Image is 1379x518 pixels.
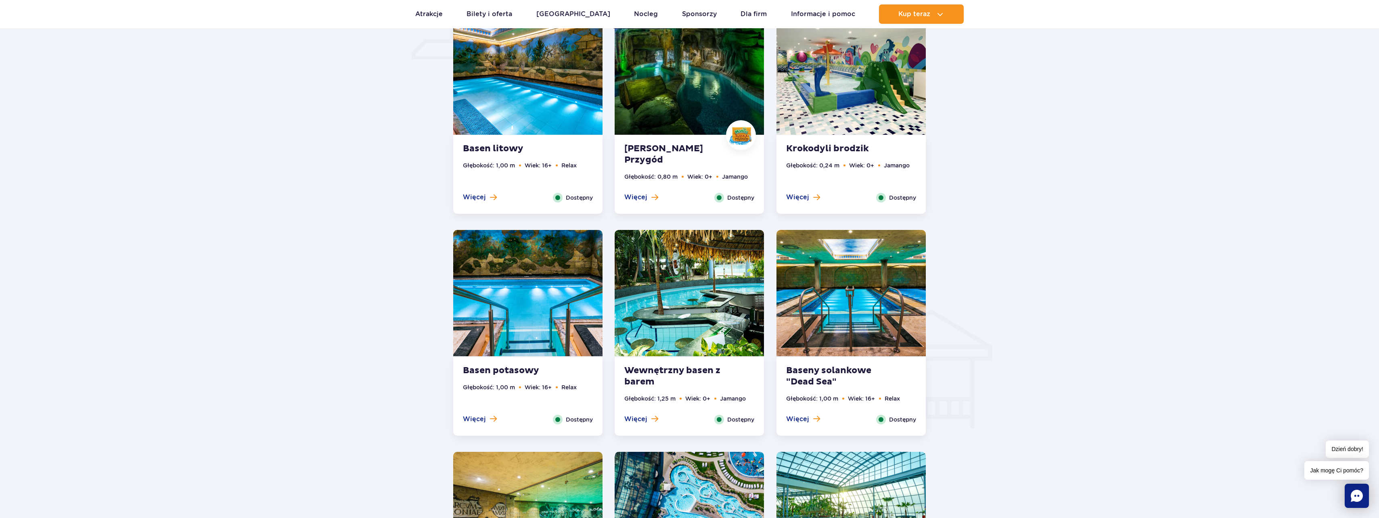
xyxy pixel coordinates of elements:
[624,365,722,388] strong: Wewnętrzny basen z barem
[722,172,748,181] li: Jamango
[889,193,916,202] span: Dostępny
[786,394,838,403] li: Głębokość: 1,00 m
[786,143,884,155] strong: Krokodyli brodzik
[741,4,767,24] a: Dla firm
[463,365,561,376] strong: Basen potasowy
[786,193,820,202] button: Więcej
[776,230,926,356] img: Baseny solankowe
[463,415,497,424] button: Więcej
[624,172,678,181] li: Głębokość: 0,80 m
[612,18,662,29] div: Powered by
[786,415,809,424] span: Więcej
[463,193,486,202] span: Więcej
[624,193,647,202] span: Więcej
[525,161,552,170] li: Wiek: 16+
[624,193,658,202] button: Więcej
[1345,484,1369,508] div: Chat
[624,415,647,424] span: Więcej
[415,4,443,24] a: Atrakcje
[453,8,603,135] img: Lithium Pool
[624,143,722,166] strong: [PERSON_NAME] Przygód
[786,415,820,424] button: Więcej
[566,193,593,202] span: Dostępny
[561,161,577,170] li: Relax
[525,383,552,392] li: Wiek: 16+
[786,193,809,202] span: Więcej
[453,230,603,356] img: Potassium Pool
[687,172,712,181] li: Wiek: 0+
[463,193,497,202] button: Więcej
[786,161,839,170] li: Głębokość: 0,24 m
[566,415,593,424] span: Dostępny
[615,230,764,356] img: Pool with bar
[615,8,764,135] img: Mamba Adventure river
[1326,441,1369,458] span: Dzień dobry!
[467,4,512,24] a: Bilety i oferta
[624,415,658,424] button: Więcej
[727,415,754,424] span: Dostępny
[885,394,900,403] li: Relax
[720,394,746,403] li: Jamango
[463,415,486,424] span: Więcej
[1304,461,1369,480] span: Jak mogę Ci pomóc?
[685,394,710,403] li: Wiek: 0+
[791,4,855,24] a: Informacje i pomoc
[634,4,658,24] a: Nocleg
[879,4,964,24] button: Kup teraz
[776,8,926,135] img: Baby pool Jay
[727,193,754,202] span: Dostępny
[624,394,676,403] li: Głębokość: 1,25 m
[463,383,515,392] li: Głębokość: 1,00 m
[561,383,577,392] li: Relax
[682,4,717,24] a: Sponsorzy
[536,4,610,24] a: [GEOGRAPHIC_DATA]
[849,161,874,170] li: Wiek: 0+
[463,161,515,170] li: Głębokość: 1,00 m
[786,365,884,388] strong: Baseny solankowe "Dead Sea"
[898,10,930,18] span: Kup teraz
[463,143,561,155] strong: Basen litowy
[848,394,875,403] li: Wiek: 16+
[889,415,916,424] span: Dostępny
[884,161,910,170] li: Jamango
